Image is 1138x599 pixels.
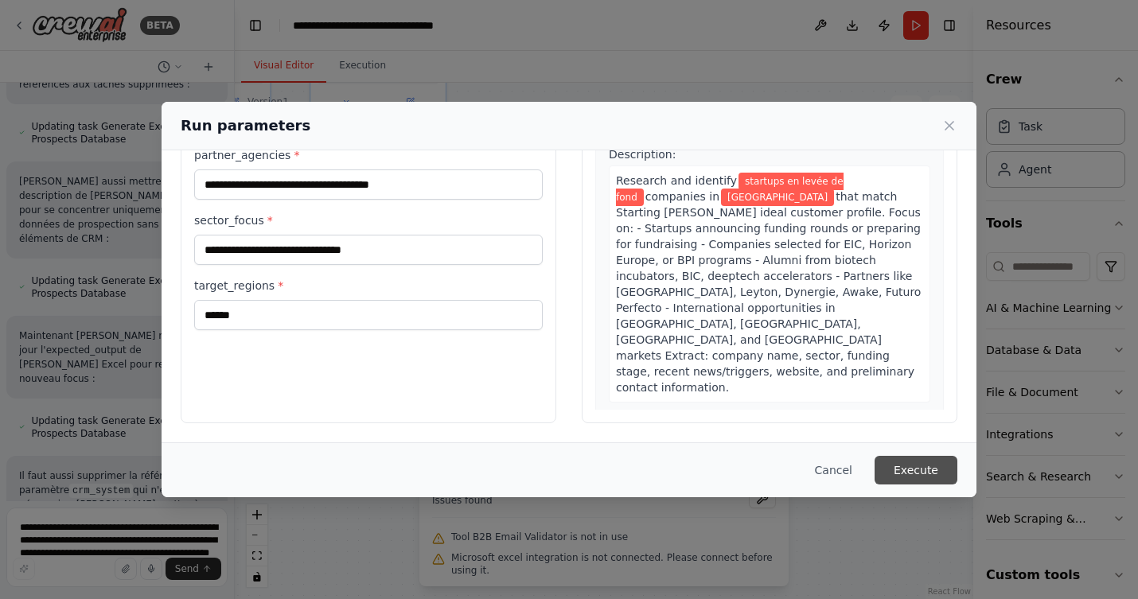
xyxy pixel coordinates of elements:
button: Execute [875,456,957,484]
span: Variable: target_regions [721,189,834,206]
button: Cancel [802,456,865,484]
span: Description: [609,148,676,161]
label: partner_agencies [194,147,543,163]
span: companies in [645,190,719,203]
label: target_regions [194,278,543,294]
h2: Run parameters [181,115,310,137]
label: sector_focus [194,212,543,228]
span: that match Starting [PERSON_NAME] ideal customer profile. Focus on: - Startups announcing funding... [616,190,921,394]
span: Research and identify [616,174,737,187]
span: Variable: target_type [616,173,844,206]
